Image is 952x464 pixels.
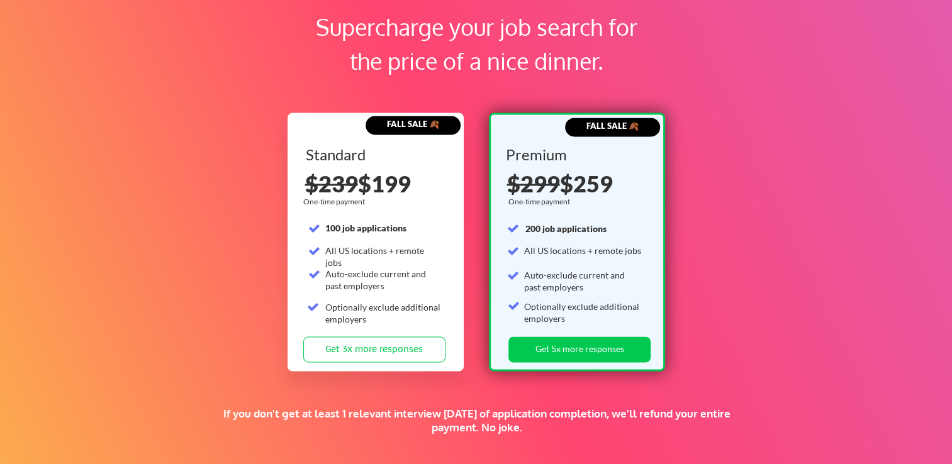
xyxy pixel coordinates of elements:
div: Auto-exclude current and past employers [325,268,442,292]
div: Premium [506,147,644,162]
button: Get 3x more responses [303,336,445,362]
strong: FALL SALE 🍂 [586,121,639,131]
div: All US locations + remote jobs [524,245,641,257]
div: Optionally exclude additional employers [325,301,442,326]
div: Auto-exclude current and past employers [524,269,641,294]
div: One-time payment [303,197,369,207]
s: $299 [507,170,560,197]
strong: 200 job applications [525,223,607,234]
button: Get 5x more responses [508,336,651,362]
div: If you don't get at least 1 relevant interview [DATE] of application completion, we'll refund you... [219,407,734,434]
s: $239 [305,170,358,197]
div: All US locations + remote jobs [325,245,442,269]
strong: FALL SALE 🍂 [387,119,439,129]
strong: 100 job applications [325,223,406,233]
div: Standard [306,147,444,162]
div: $199 [305,172,447,195]
div: Supercharge your job search for the price of a nice dinner. [300,10,653,78]
div: $259 [507,172,650,195]
div: Optionally exclude additional employers [524,301,641,325]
